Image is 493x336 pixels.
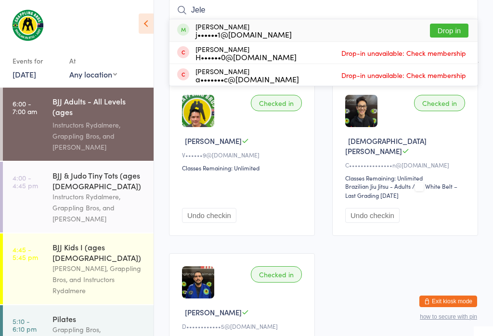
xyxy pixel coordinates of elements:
a: 4:45 -5:45 pmBJJ Kids I (ages [DEMOGRAPHIC_DATA])[PERSON_NAME], Grappling Bros, and Instructors R... [3,233,154,304]
button: Undo checkin [345,208,400,223]
div: C•••••••••••••••n@[DOMAIN_NAME] [345,161,468,169]
div: D••••••••••••5@[DOMAIN_NAME] [182,322,305,330]
span: Drop-in unavailable: Check membership [339,68,468,82]
div: Checked in [251,266,302,283]
a: 4:00 -4:45 pmBJJ & Judo Tiny Tots (ages [DEMOGRAPHIC_DATA])Instructors Rydalmere, Grappling Bros,... [3,162,154,233]
div: [PERSON_NAME] [195,45,297,61]
img: image1756415613.png [345,95,377,127]
span: [PERSON_NAME] [185,307,242,317]
img: image1723755408.png [182,266,214,298]
button: Drop in [430,24,468,38]
div: Checked in [414,95,465,111]
div: [PERSON_NAME] [195,23,292,38]
div: Classes Remaining: Unlimited [345,174,468,182]
button: how to secure with pin [420,313,477,320]
button: Undo checkin [182,208,236,223]
time: 4:00 - 4:45 pm [13,174,38,189]
div: Classes Remaining: Unlimited [182,164,305,172]
a: 6:00 -7:00 amBJJ Adults - All Levels (ages [DEMOGRAPHIC_DATA]+)Instructors Rydalmere, Grappling B... [3,88,154,161]
img: image1702075653.png [182,95,214,127]
div: BJJ Kids I (ages [DEMOGRAPHIC_DATA]) [52,242,145,263]
div: Brazilian Jiu Jitsu - Adults [345,182,411,190]
div: Any location [69,69,117,79]
span: [PERSON_NAME] [185,136,242,146]
div: H••••••0@[DOMAIN_NAME] [195,53,297,61]
div: BJJ Adults - All Levels (ages [DEMOGRAPHIC_DATA]+) [52,96,145,119]
div: Instructors Rydalmere, Grappling Bros, and [PERSON_NAME] [52,191,145,224]
time: 6:00 - 7:00 am [13,100,37,115]
div: At [69,53,117,69]
div: j••••••1@[DOMAIN_NAME] [195,30,292,38]
a: [DATE] [13,69,36,79]
time: 5:10 - 6:10 pm [13,317,37,333]
img: Grappling Bros Rydalmere [10,7,46,43]
div: Checked in [251,95,302,111]
div: [PERSON_NAME] [195,67,299,83]
div: Instructors Rydalmere, Grappling Bros, and [PERSON_NAME] [52,119,145,153]
div: [PERSON_NAME], Grappling Bros, and Instructors Rydalmere [52,263,145,296]
div: Events for [13,53,60,69]
div: a•••••••c@[DOMAIN_NAME] [195,75,299,83]
span: [DEMOGRAPHIC_DATA][PERSON_NAME] [345,136,427,156]
div: Pilates [52,313,145,324]
button: Exit kiosk mode [419,296,477,307]
time: 4:45 - 5:45 pm [13,246,38,261]
div: V••••••9@[DOMAIN_NAME] [182,151,305,159]
div: BJJ & Judo Tiny Tots (ages [DEMOGRAPHIC_DATA]) [52,170,145,191]
span: Drop-in unavailable: Check membership [339,46,468,60]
